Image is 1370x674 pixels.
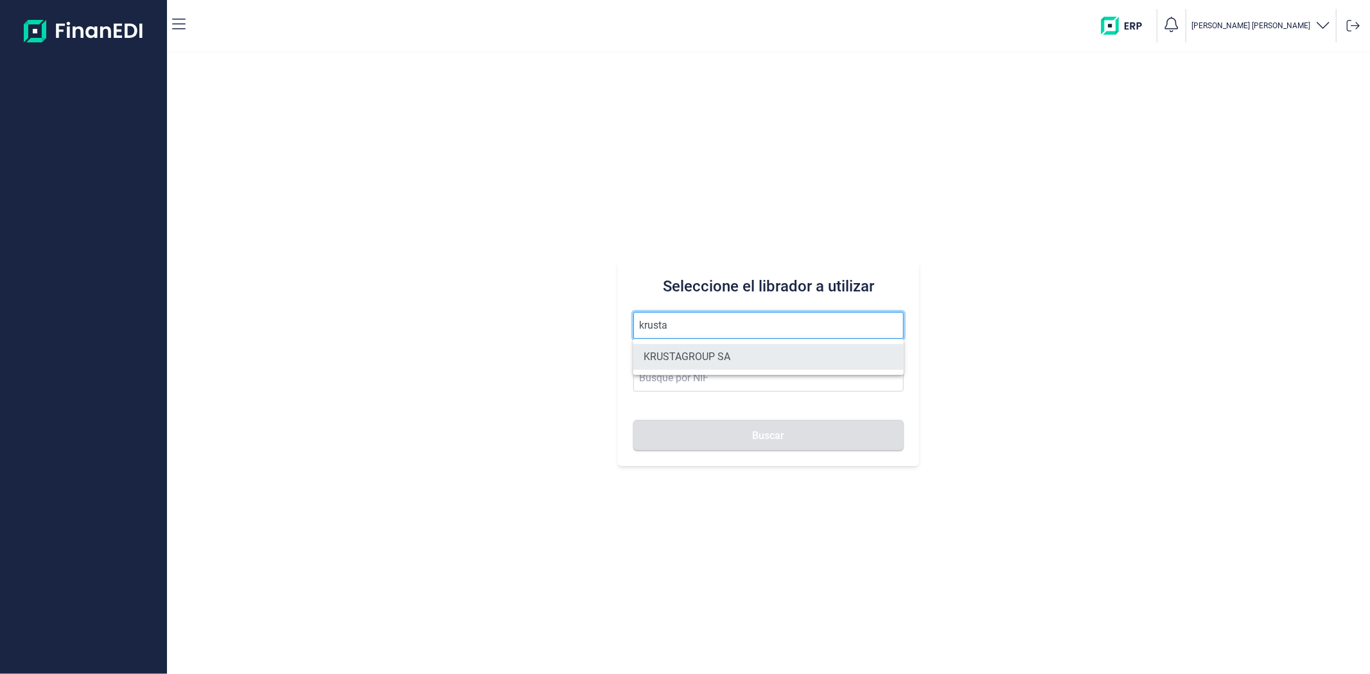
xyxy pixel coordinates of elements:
[633,365,903,392] input: Busque por NIF
[633,276,903,297] h3: Seleccione el librador a utilizar
[1101,17,1152,35] img: erp
[633,420,903,451] button: Buscar
[24,10,144,51] img: Logo de aplicación
[633,344,903,370] li: KRUSTAGROUP SA
[633,312,903,339] input: Seleccione la razón social
[1191,17,1331,35] button: [PERSON_NAME] [PERSON_NAME]
[1191,21,1310,31] p: [PERSON_NAME] [PERSON_NAME]
[753,431,785,440] span: Buscar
